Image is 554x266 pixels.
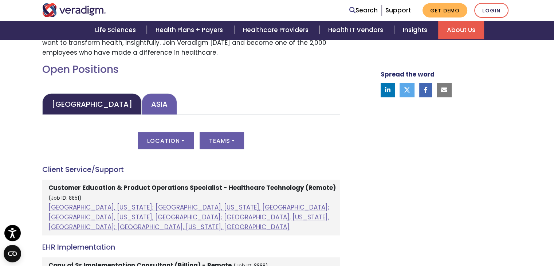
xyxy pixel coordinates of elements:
[394,21,438,39] a: Insights
[42,243,340,251] h4: EHR Implementation
[42,165,340,174] h4: Client Service/Support
[381,70,435,79] strong: Spread the word
[438,21,484,39] a: About Us
[385,6,411,15] a: Support
[142,93,177,115] a: Asia
[86,21,147,39] a: Life Sciences
[138,132,194,149] button: Location
[200,132,244,149] button: Teams
[349,5,378,15] a: Search
[48,203,329,231] a: [GEOGRAPHIC_DATA], [US_STATE]; [GEOGRAPHIC_DATA], [US_STATE], [GEOGRAPHIC_DATA]; [GEOGRAPHIC_DATA...
[4,245,21,262] button: Open CMP widget
[48,195,82,202] small: (Job ID: 8851)
[42,93,142,115] a: [GEOGRAPHIC_DATA]
[234,21,319,39] a: Healthcare Providers
[42,3,106,17] img: Veradigm logo
[48,183,336,192] strong: Customer Education & Product Operations Specialist - Healthcare Technology (Remote)
[423,3,467,17] a: Get Demo
[474,3,508,18] a: Login
[147,21,234,39] a: Health Plans + Payers
[42,63,340,76] h2: Open Positions
[319,21,394,39] a: Health IT Vendors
